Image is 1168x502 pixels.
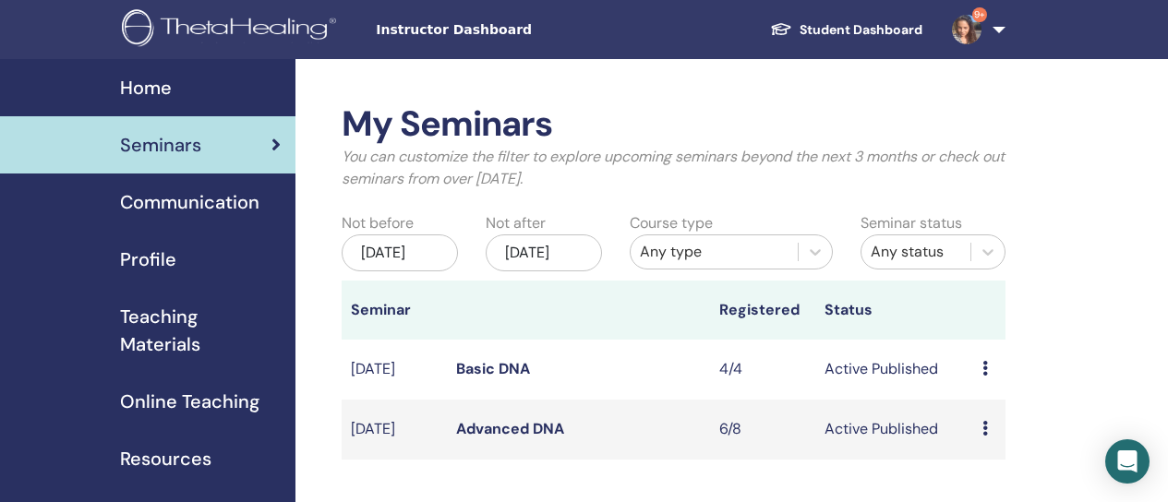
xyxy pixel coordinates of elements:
[120,188,259,216] span: Communication
[120,445,211,472] span: Resources
[342,400,447,460] td: [DATE]
[972,7,987,22] span: 9+
[815,340,973,400] td: Active Published
[120,74,172,102] span: Home
[630,212,713,234] label: Course type
[120,245,176,273] span: Profile
[1105,439,1150,484] div: Open Intercom Messenger
[710,400,815,460] td: 6/8
[342,146,1005,190] p: You can customize the filter to explore upcoming seminars beyond the next 3 months or check out s...
[770,21,792,37] img: graduation-cap-white.svg
[486,234,602,271] div: [DATE]
[710,340,815,400] td: 4/4
[815,400,973,460] td: Active Published
[342,212,414,234] label: Not before
[342,340,447,400] td: [DATE]
[456,359,530,378] a: Basic DNA
[342,281,447,340] th: Seminar
[710,281,815,340] th: Registered
[952,15,981,44] img: default.jpg
[342,103,1005,146] h2: My Seminars
[486,212,546,234] label: Not after
[120,388,259,415] span: Online Teaching
[861,212,962,234] label: Seminar status
[755,13,937,47] a: Student Dashboard
[120,303,281,358] span: Teaching Materials
[871,241,961,263] div: Any status
[342,234,458,271] div: [DATE]
[456,419,564,438] a: Advanced DNA
[120,131,201,159] span: Seminars
[122,9,343,51] img: logo.png
[640,241,789,263] div: Any type
[376,20,653,40] span: Instructor Dashboard
[815,281,973,340] th: Status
